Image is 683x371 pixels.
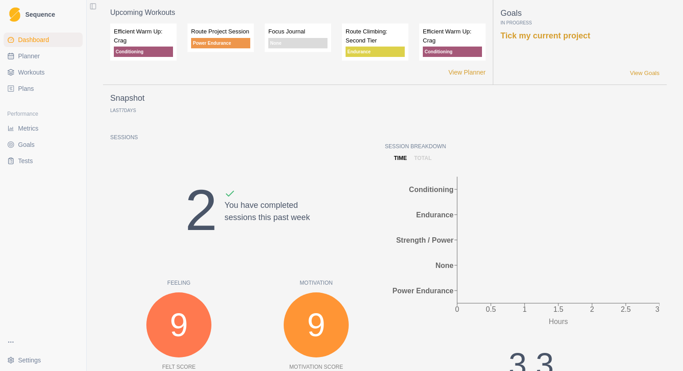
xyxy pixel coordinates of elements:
[501,19,660,26] p: In Progress
[110,7,486,18] p: Upcoming Workouts
[18,84,34,93] span: Plans
[114,47,173,57] p: Conditioning
[4,154,83,168] a: Tests
[416,211,454,219] tspan: Endurance
[268,38,327,48] p: None
[590,305,594,313] tspan: 2
[423,47,482,57] p: Conditioning
[449,68,486,77] a: View Planner
[170,301,188,349] span: 9
[549,318,568,325] tspan: Hours
[18,140,35,149] span: Goals
[501,7,660,19] p: Goals
[396,236,454,244] tspan: Strength / Power
[4,107,83,121] div: Performance
[409,186,454,193] tspan: Conditioning
[185,167,217,254] div: 2
[18,124,38,133] span: Metrics
[114,27,173,45] p: Efficient Warm Up: Crag
[18,156,33,165] span: Tests
[290,363,343,371] p: Motivation Score
[307,301,325,349] span: 9
[162,363,196,371] p: Felt Score
[110,108,136,113] p: Last Days
[18,35,49,44] span: Dashboard
[486,305,496,313] tspan: 0.5
[4,121,83,136] a: Metrics
[393,287,454,295] tspan: Power Endurance
[110,133,385,141] p: Sessions
[630,69,660,78] a: View Goals
[4,137,83,152] a: Goals
[435,262,454,269] tspan: None
[191,38,250,48] p: Power Endurance
[18,52,40,61] span: Planner
[4,65,83,80] a: Workouts
[225,188,310,254] div: You have completed sessions this past week
[4,49,83,63] a: Planner
[18,68,45,77] span: Workouts
[4,33,83,47] a: Dashboard
[501,31,590,40] a: Tick my current project
[523,305,527,313] tspan: 1
[385,142,660,150] p: Session Breakdown
[553,305,563,313] tspan: 1.5
[9,7,20,22] img: Logo
[122,108,124,113] span: 7
[4,353,83,367] button: Settings
[414,154,432,162] p: total
[346,47,405,57] p: Endurance
[248,279,385,287] p: Motivation
[191,27,250,36] p: Route Project Session
[110,92,145,104] p: Snapshot
[621,305,631,313] tspan: 2.5
[4,81,83,96] a: Plans
[394,154,407,162] p: time
[25,11,55,18] span: Sequence
[455,305,459,313] tspan: 0
[655,305,660,313] tspan: 3
[346,27,405,45] p: Route Climbing: Second Tier
[4,4,83,25] a: LogoSequence
[423,27,482,45] p: Efficient Warm Up: Crag
[110,279,248,287] p: Feeling
[268,27,327,36] p: Focus Journal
